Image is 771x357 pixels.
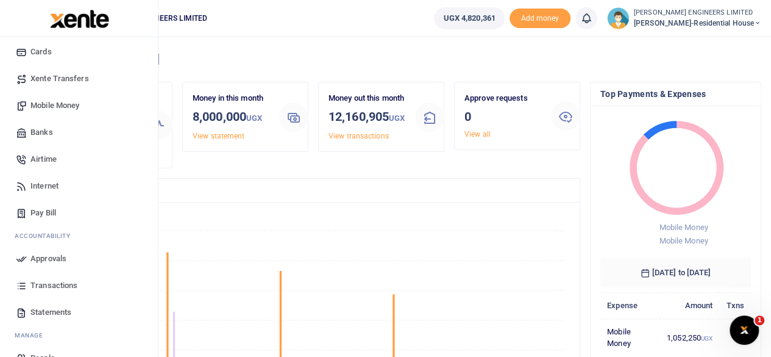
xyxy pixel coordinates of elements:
[660,319,720,356] td: 1,052,250
[510,9,570,29] span: Add money
[10,226,148,245] li: Ac
[719,319,751,356] td: 2
[30,126,53,139] span: Banks
[464,130,491,139] a: View all
[10,299,148,326] a: Statements
[10,272,148,299] a: Transactions
[10,119,148,146] a: Banks
[10,173,148,200] a: Internet
[600,258,751,287] h6: [DATE] to [DATE]
[57,184,570,197] h4: Transactions Overview
[329,132,389,140] a: View transactions
[193,107,269,128] h3: 8,000,000
[510,9,570,29] li: Toup your wallet
[634,18,761,29] span: [PERSON_NAME]-Residential House
[30,73,89,85] span: Xente Transfers
[30,306,71,319] span: Statements
[30,180,59,192] span: Internet
[30,46,52,58] span: Cards
[701,335,712,342] small: UGX
[193,132,244,140] a: View statement
[429,7,509,29] li: Wallet ballance
[600,319,660,356] td: Mobile Money
[246,114,262,123] small: UGX
[49,13,109,23] a: logo-small logo-large logo-large
[193,92,269,105] p: Money in this month
[634,8,761,18] small: [PERSON_NAME] ENGINEERS LIMITED
[10,65,148,92] a: Xente Transfers
[755,316,764,325] span: 1
[30,153,57,165] span: Airtime
[30,207,56,219] span: Pay Bill
[30,253,66,265] span: Approvals
[30,279,77,292] span: Transactions
[329,92,405,105] p: Money out this month
[659,223,708,232] span: Mobile Money
[600,87,751,101] h4: Top Payments & Expenses
[607,7,629,29] img: profile-user
[10,245,148,272] a: Approvals
[719,292,751,319] th: Txns
[607,7,761,29] a: profile-user [PERSON_NAME] ENGINEERS LIMITED [PERSON_NAME]-Residential House
[389,114,405,123] small: UGX
[329,107,405,128] h3: 12,160,905
[434,7,504,29] a: UGX 4,820,361
[50,10,109,28] img: logo-large
[730,316,759,345] iframe: Intercom live chat
[46,52,761,66] h4: Hello [PERSON_NAME]
[10,38,148,65] a: Cards
[30,99,79,112] span: Mobile Money
[510,13,570,22] a: Add money
[600,292,660,319] th: Expense
[10,326,148,345] li: M
[10,146,148,173] a: Airtime
[464,92,541,105] p: Approve requests
[659,236,708,245] span: Mobile Money
[464,107,541,126] h3: 0
[21,331,43,340] span: anage
[660,292,720,319] th: Amount
[443,12,495,24] span: UGX 4,820,361
[24,231,70,240] span: countability
[10,200,148,226] a: Pay Bill
[10,92,148,119] a: Mobile Money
